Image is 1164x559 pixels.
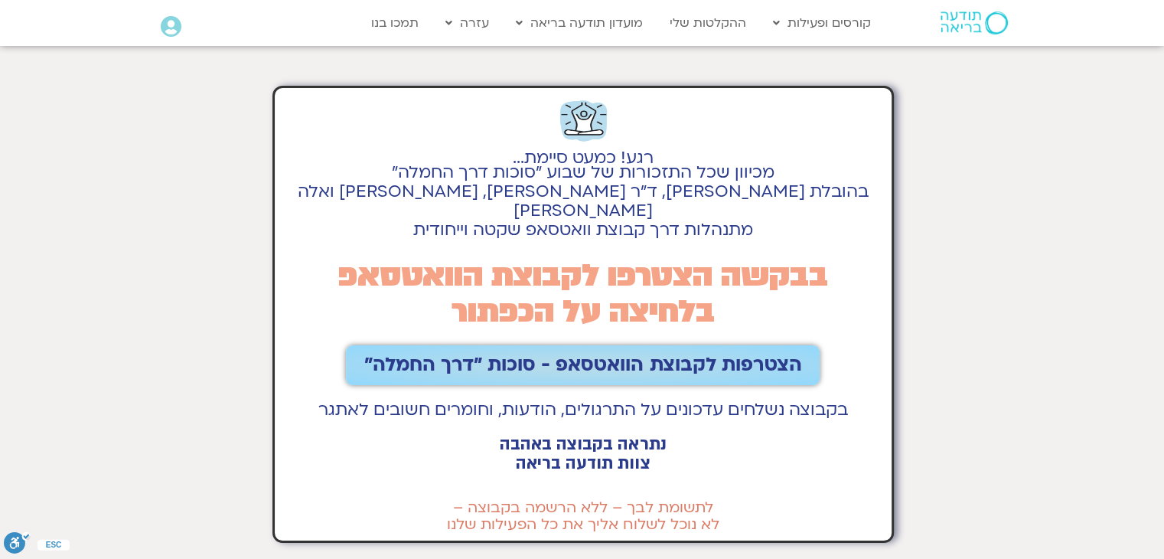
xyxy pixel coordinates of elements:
span: הצטרפות לקבוצת הוואטסאפ - סוכות ״דרך החמלה״ [364,355,801,376]
h2: רגע! כמעט סיימת... [282,157,885,159]
a: קורסים ופעילות [765,8,879,38]
h2: נתראה בקבוצה באהבה צוות תודעה בריאה [282,435,885,473]
h2: בבקשה הצטרפו לקבוצת הוואטסאפ בלחיצה על הכפתור [282,258,885,330]
a: ההקלטות שלי [662,8,754,38]
h2: לתשומת לבך – ללא הרשמה בקבוצה – לא נוכל לשלוח אליך את כל הפעילות שלנו [282,499,885,533]
a: הצטרפות לקבוצת הוואטסאפ - סוכות ״דרך החמלה״ [346,345,820,385]
h2: מכיוון שכל התזכורות של שבוע "סוכות דרך החמלה" בהובלת [PERSON_NAME], ד״ר [PERSON_NAME], [PERSON_NA... [282,163,885,240]
a: מועדון תודעה בריאה [508,8,650,38]
img: תודעה בריאה [941,11,1008,34]
a: עזרה [438,8,497,38]
a: תמכו בנו [364,8,426,38]
h2: בקבוצה נשלחים עדכונים על התרגולים, הודעות, וחומרים חשובים לאתגר [282,400,885,420]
